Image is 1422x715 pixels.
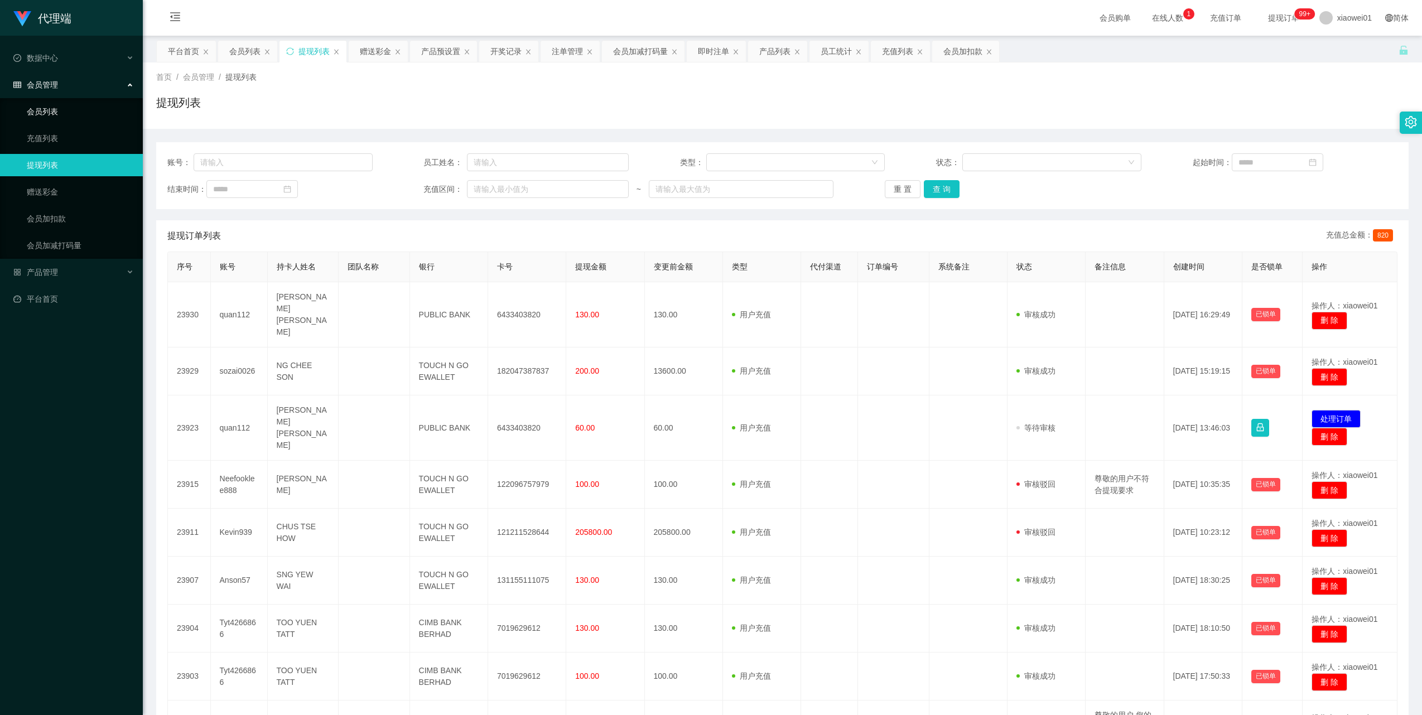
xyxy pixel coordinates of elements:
[1309,158,1317,166] i: 图标: calendar
[410,461,488,509] td: TOUCH N GO EWALLET
[882,41,913,62] div: 充值列表
[211,282,268,347] td: quan112
[410,605,488,653] td: CIMB BANK BERHAD
[1251,365,1280,378] button: 已锁单
[867,262,898,271] span: 订单编号
[168,347,211,395] td: 23929
[645,461,723,509] td: 100.00
[1312,519,1377,528] span: 操作人：xiaowei01
[13,81,21,89] i: 图标: table
[1312,358,1377,366] span: 操作人：xiaowei01
[1016,310,1055,319] span: 审核成功
[211,395,268,461] td: quan112
[855,49,862,55] i: 图标: close
[488,509,566,557] td: 121211528644
[348,262,379,271] span: 团队名称
[698,41,729,62] div: 即时注单
[268,509,339,557] td: CHUS TSE HOW
[168,282,211,347] td: 23930
[488,605,566,653] td: 7019629612
[732,576,771,584] span: 用户充值
[183,73,214,81] span: 会员管理
[283,185,291,193] i: 图标: calendar
[168,509,211,557] td: 23911
[268,282,339,347] td: [PERSON_NAME] [PERSON_NAME]
[732,480,771,489] span: 用户充值
[225,73,257,81] span: 提现列表
[1385,14,1393,22] i: 图标: global
[986,49,992,55] i: 图标: close
[1164,395,1242,461] td: [DATE] 13:46:03
[410,653,488,700] td: CIMB BANK BERHAD
[1251,526,1280,539] button: 已锁单
[156,73,172,81] span: 首页
[1193,157,1232,168] span: 起始时间：
[732,262,748,271] span: 类型
[1262,14,1305,22] span: 提现订单
[13,11,31,27] img: logo.9652507e.png
[575,423,595,432] span: 60.00
[1016,480,1055,489] span: 审核驳回
[467,153,629,171] input: 请输入
[410,395,488,461] td: PUBLIC BANK
[924,180,960,198] button: 查 询
[13,268,58,277] span: 产品管理
[211,653,268,700] td: Tyt4266866
[168,41,199,62] div: 平台首页
[613,41,668,62] div: 会员加减打码量
[410,347,488,395] td: TOUCH N GO EWALLET
[575,576,599,584] span: 130.00
[277,262,316,271] span: 持卡人姓名
[575,480,599,489] span: 100.00
[211,347,268,395] td: sozai0026
[1312,577,1347,595] button: 删 除
[488,461,566,509] td: 122096757979
[268,347,339,395] td: NG CHEE SON
[1312,567,1377,576] span: 操作人：xiaowei01
[194,153,373,171] input: 请输入
[871,159,878,167] i: 图标: down
[268,653,339,700] td: TOO YUEN TATT
[1164,347,1242,395] td: [DATE] 15:19:15
[27,207,134,230] a: 会员加扣款
[167,157,194,168] span: 账号：
[488,557,566,605] td: 131155111075
[1016,576,1055,584] span: 审核成功
[1251,478,1280,491] button: 已锁单
[268,395,339,461] td: [PERSON_NAME] [PERSON_NAME]
[488,347,566,395] td: 182047387837
[575,671,599,680] span: 100.00
[645,282,723,347] td: 130.00
[1164,557,1242,605] td: [DATE] 18:30:25
[1016,366,1055,375] span: 审核成功
[298,41,330,62] div: 提现列表
[645,605,723,653] td: 130.00
[936,157,962,168] span: 状态：
[229,41,261,62] div: 会员列表
[286,47,294,55] i: 图标: sync
[759,41,790,62] div: 产品列表
[645,395,723,461] td: 60.00
[645,557,723,605] td: 130.00
[1251,622,1280,635] button: 已锁单
[810,262,841,271] span: 代付渠道
[1312,368,1347,386] button: 删 除
[156,1,194,36] i: 图标: menu-fold
[671,49,678,55] i: 图标: close
[645,347,723,395] td: 13600.00
[1312,673,1347,691] button: 删 除
[1312,428,1347,446] button: 删 除
[423,157,466,168] span: 员工姓名：
[1312,262,1327,271] span: 操作
[1183,8,1194,20] sup: 1
[1164,461,1242,509] td: [DATE] 10:35:35
[525,49,532,55] i: 图标: close
[1399,45,1409,55] i: 图标: unlock
[410,509,488,557] td: TOUCH N GO EWALLET
[168,653,211,700] td: 23903
[629,183,649,195] span: ~
[464,49,470,55] i: 图标: close
[794,49,801,55] i: 图标: close
[1251,670,1280,683] button: 已锁单
[1128,159,1135,167] i: 图标: down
